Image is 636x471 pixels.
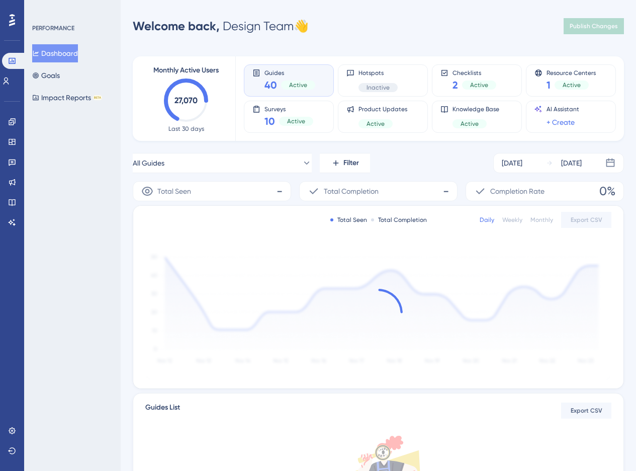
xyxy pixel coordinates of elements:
[371,216,427,224] div: Total Completion
[570,22,618,30] span: Publish Changes
[157,185,191,197] span: Total Seen
[367,84,390,92] span: Inactive
[133,18,309,34] div: Design Team 👋
[264,114,275,128] span: 10
[561,403,611,419] button: Export CSV
[470,81,488,89] span: Active
[277,183,283,199] span: -
[547,78,551,92] span: 1
[133,19,220,33] span: Welcome back,
[324,185,379,197] span: Total Completion
[490,185,544,197] span: Completion Rate
[599,183,615,199] span: 0%
[461,120,479,128] span: Active
[320,153,370,173] button: Filter
[174,96,198,105] text: 27,070
[289,81,307,89] span: Active
[452,78,458,92] span: 2
[452,105,499,113] span: Knowledge Base
[133,157,164,169] span: All Guides
[571,216,602,224] span: Export CSV
[264,69,315,76] span: Guides
[443,183,449,199] span: -
[343,157,359,169] span: Filter
[168,125,204,133] span: Last 30 days
[564,18,624,34] button: Publish Changes
[547,69,596,76] span: Resource Centers
[547,116,575,128] a: + Create
[561,157,582,169] div: [DATE]
[153,64,219,76] span: Monthly Active Users
[32,89,102,107] button: Impact ReportsBETA
[502,216,522,224] div: Weekly
[264,105,313,112] span: Surveys
[530,216,553,224] div: Monthly
[358,105,407,113] span: Product Updates
[32,24,74,32] div: PERFORMANCE
[264,78,277,92] span: 40
[330,216,367,224] div: Total Seen
[133,153,312,173] button: All Guides
[367,120,385,128] span: Active
[287,117,305,125] span: Active
[145,402,180,420] span: Guides List
[547,105,579,113] span: AI Assistant
[32,44,78,62] button: Dashboard
[571,407,602,415] span: Export CSV
[502,157,522,169] div: [DATE]
[93,95,102,100] div: BETA
[480,216,494,224] div: Daily
[563,81,581,89] span: Active
[358,69,398,77] span: Hotspots
[561,212,611,228] button: Export CSV
[452,69,496,76] span: Checklists
[32,66,60,85] button: Goals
